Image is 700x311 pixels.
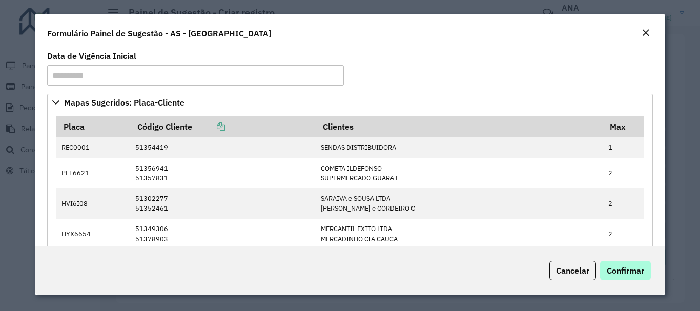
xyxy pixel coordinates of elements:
[130,219,316,249] td: 51349306 51378903
[47,50,136,62] label: Data de Vigência Inicial
[130,137,316,158] td: 51354419
[192,121,225,132] a: Copiar
[603,219,644,249] td: 2
[130,158,316,188] td: 51356941 51357831
[64,98,184,107] span: Mapas Sugeridos: Placa-Cliente
[603,158,644,188] td: 2
[56,219,130,249] td: HYX6654
[639,27,653,40] button: Close
[549,261,596,280] button: Cancelar
[603,137,644,158] td: 1
[316,219,603,249] td: MERCANTIL EXITO LTDA MERCADINHO CIA CAUCA
[603,188,644,218] td: 2
[47,94,652,111] a: Mapas Sugeridos: Placa-Cliente
[607,265,644,276] span: Confirmar
[316,116,603,137] th: Clientes
[556,265,589,276] span: Cancelar
[56,158,130,188] td: PEE6621
[47,27,271,39] h4: Formulário Painel de Sugestão - AS - [GEOGRAPHIC_DATA]
[316,137,603,158] td: SENDAS DISTRIBUIDORA
[56,137,130,158] td: REC0001
[603,116,644,137] th: Max
[316,158,603,188] td: COMETA ILDEFONSO SUPERMERCADO GUARA L
[316,188,603,218] td: SARAIVA e SOUSA LTDA [PERSON_NAME] e CORDEIRO C
[600,261,651,280] button: Confirmar
[130,188,316,218] td: 51302277 51352461
[56,188,130,218] td: HVI6I08
[642,29,650,37] em: Fechar
[130,116,316,137] th: Código Cliente
[56,116,130,137] th: Placa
